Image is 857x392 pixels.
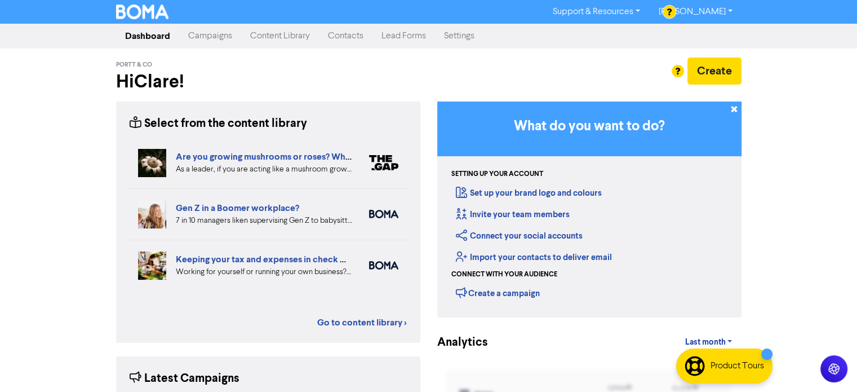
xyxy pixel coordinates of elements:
div: Connect with your audience [451,270,557,280]
a: Invite your team members [456,209,570,220]
h2: Hi Clare ! [116,71,420,93]
h3: What do you want to do? [454,118,725,135]
a: Gen Z in a Boomer workplace? [176,202,299,214]
div: Latest Campaigns [130,370,239,387]
a: Import your contacts to deliver email [456,252,612,263]
div: Getting Started in BOMA [437,102,741,318]
span: Last month [685,337,725,347]
img: boma [369,210,398,218]
button: Create [687,58,741,85]
a: Contacts [319,25,372,47]
a: Settings [435,25,483,47]
div: Setting up your account [451,169,543,179]
div: Create a campaign [456,284,540,301]
a: Content Library [241,25,319,47]
a: Go to content library > [317,316,407,329]
div: Select from the content library [130,115,307,133]
a: Support & Resources [544,3,649,21]
span: Portt & Co [116,61,152,69]
a: Connect your social accounts [456,231,583,241]
a: [PERSON_NAME] [649,3,741,21]
a: Campaigns [179,25,241,47]
a: Keeping your tax and expenses in check when you are self-employed [176,254,455,265]
a: Are you growing mushrooms or roses? Why you should lead like a gardener, not a grower [176,151,531,162]
img: thegap [369,155,398,170]
a: Last month [676,331,741,354]
img: boma_accounting [369,261,398,270]
div: Working for yourself or running your own business? Setup robust systems for expenses & tax requir... [176,266,352,278]
div: 7 in 10 managers liken supervising Gen Z to babysitting or parenting. But is your people manageme... [176,215,352,227]
iframe: Chat Widget [801,338,857,392]
div: Analytics [437,334,474,351]
img: BOMA Logo [116,5,169,19]
div: As a leader, if you are acting like a mushroom grower you’re unlikely to have a clear plan yourse... [176,164,352,175]
a: Set up your brand logo and colours [456,188,602,199]
a: Dashboard [116,25,179,47]
a: Lead Forms [372,25,435,47]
